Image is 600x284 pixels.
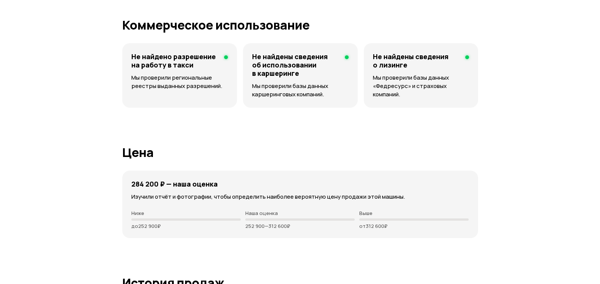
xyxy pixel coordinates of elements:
h4: 284 200 ₽ — наша оценка [131,180,218,188]
p: Мы проверили региональные реестры выданных разрешений. [131,74,228,90]
p: Ниже [131,210,241,216]
p: 252 900 — 312 600 ₽ [245,223,355,229]
h1: Коммерческое использование [122,18,478,32]
p: Мы проверили базы данных каршеринговых компаний. [252,82,349,99]
p: от 312 600 ₽ [359,223,469,229]
p: Выше [359,210,469,216]
p: Изучили отчёт и фотографии, чтобы определить наиболее вероятную цену продажи этой машины. [131,193,469,201]
p: до 252 900 ₽ [131,223,241,229]
p: Наша оценка [245,210,355,216]
p: Мы проверили базы данных «Федресурс» и страховых компаний. [373,74,469,99]
h4: Не найдены сведения о лизинге [373,52,459,69]
h4: Не найдены сведения об использовании в каршеринге [252,52,339,77]
h4: Не найдено разрешение на работу в такси [131,52,218,69]
h1: Цена [122,146,478,159]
